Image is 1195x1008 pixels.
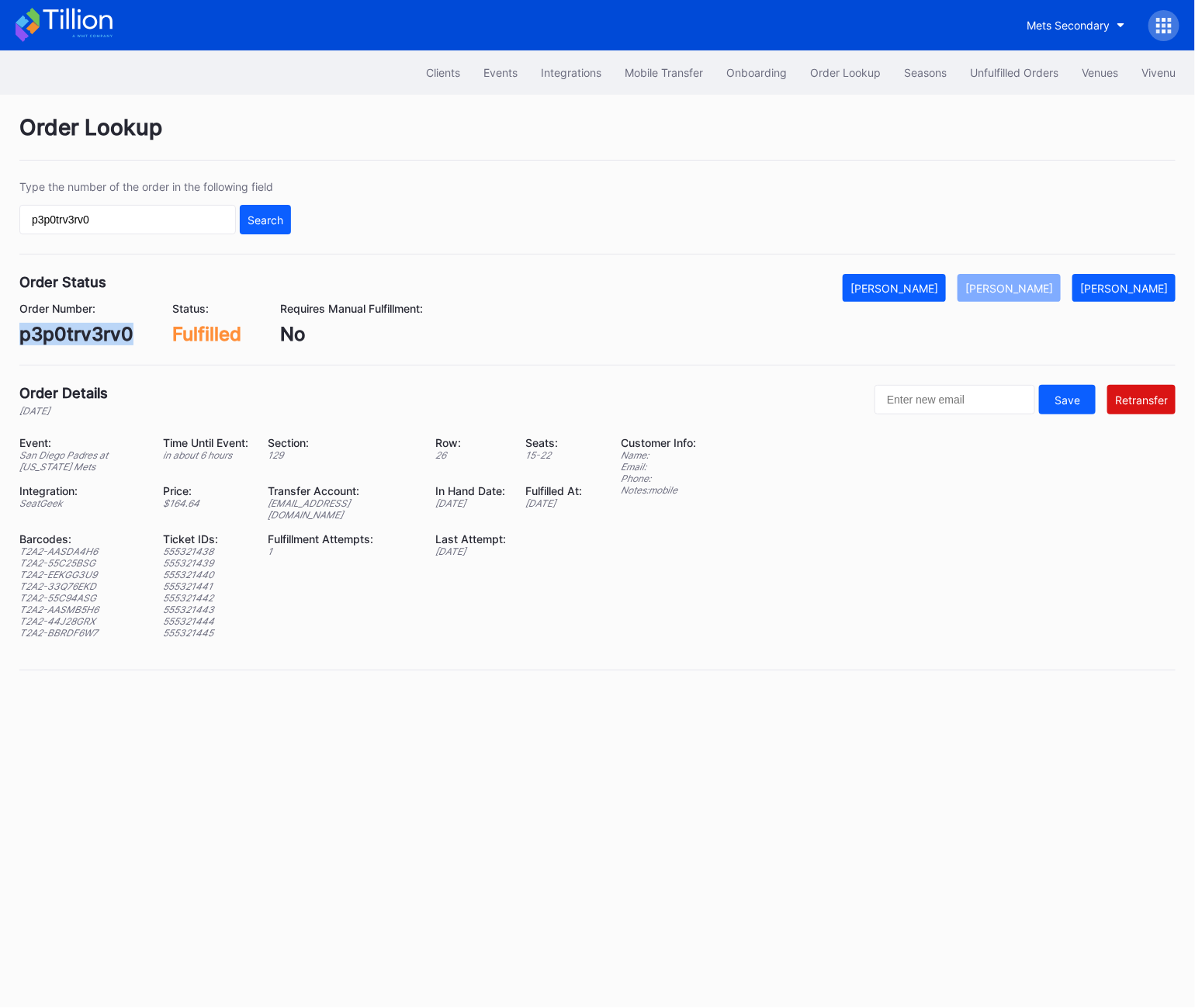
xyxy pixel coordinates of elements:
[268,497,416,521] div: [EMAIL_ADDRESS][DOMAIN_NAME]
[19,385,108,401] div: Order Details
[19,405,108,417] div: [DATE]
[613,58,715,87] button: Mobile Transfer
[435,546,506,557] div: [DATE]
[1055,393,1080,407] div: Save
[163,615,248,627] div: 555321444
[435,449,506,461] div: 26
[163,604,248,615] div: 555321443
[621,484,696,496] div: Notes: mobile
[19,615,144,627] div: T2A2-44J28GRX
[435,436,506,449] div: Row:
[958,274,1061,302] button: [PERSON_NAME]
[19,180,291,193] div: Type the number of the order in the following field
[19,546,144,557] div: T2A2-AASDA4H6
[172,302,241,315] div: Status:
[850,282,938,295] div: [PERSON_NAME]
[1115,393,1168,407] div: Retransfer
[19,592,144,604] div: T2A2-55C94ASG
[875,385,1035,414] input: Enter new email
[280,302,423,315] div: Requires Manual Fulfillment:
[268,449,416,461] div: 129
[163,436,248,449] div: Time Until Event:
[1039,385,1096,414] button: Save
[19,497,144,509] div: SeatGeek
[163,569,248,580] div: 555321440
[525,497,582,509] div: [DATE]
[1072,274,1176,302] button: [PERSON_NAME]
[965,282,1053,295] div: [PERSON_NAME]
[435,497,506,509] div: [DATE]
[19,580,144,592] div: T2A2-33Q76EKD
[163,580,248,592] div: 555321441
[268,484,416,497] div: Transfer Account:
[483,66,518,79] div: Events
[1015,11,1137,40] button: Mets Secondary
[843,274,946,302] button: [PERSON_NAME]
[163,497,248,509] div: $ 164.64
[19,449,144,473] div: San Diego Padres at [US_STATE] Mets
[625,66,703,79] div: Mobile Transfer
[1082,66,1118,79] div: Venues
[163,532,248,546] div: Ticket IDs:
[525,449,582,461] div: 15 - 22
[715,58,798,87] button: Onboarding
[19,114,1176,161] div: Order Lookup
[525,484,582,497] div: Fulfilled At:
[19,205,236,234] input: GT59662
[1141,66,1176,79] div: Vivenu
[621,461,696,473] div: Email:
[268,532,416,546] div: Fulfillment Attempts:
[268,436,416,449] div: Section:
[19,323,133,345] div: p3p0trv3rv0
[19,532,144,546] div: Barcodes:
[1130,58,1187,87] button: Vivenu
[621,473,696,484] div: Phone:
[19,604,144,615] div: T2A2-AASMB5H6
[163,484,248,497] div: Price:
[892,58,958,87] button: Seasons
[19,484,144,497] div: Integration:
[472,58,529,87] a: Events
[435,484,506,497] div: In Hand Date:
[19,302,133,315] div: Order Number:
[525,436,582,449] div: Seats:
[435,532,506,546] div: Last Attempt:
[280,323,423,345] div: No
[1080,282,1168,295] div: [PERSON_NAME]
[19,627,144,639] div: T2A2-BBRDF6W7
[904,66,947,79] div: Seasons
[1107,385,1176,414] button: Retransfer
[19,557,144,569] div: T2A2-55C25BSG
[248,213,283,227] div: Search
[19,274,106,290] div: Order Status
[163,449,248,461] div: in about 6 hours
[163,557,248,569] div: 555321439
[1070,58,1130,87] button: Venues
[541,66,601,79] div: Integrations
[19,436,144,449] div: Event:
[163,627,248,639] div: 555321445
[414,58,472,87] button: Clients
[268,546,416,557] div: 1
[726,66,787,79] div: Onboarding
[529,58,613,87] button: Integrations
[798,58,892,87] button: Order Lookup
[163,592,248,604] div: 555321442
[240,205,291,234] button: Search
[621,449,696,461] div: Name:
[163,546,248,557] div: 555321438
[172,323,241,345] div: Fulfilled
[958,58,1070,87] button: Unfulfilled Orders
[19,569,144,580] div: T2A2-EEKGG3U9
[810,66,881,79] div: Order Lookup
[621,436,696,449] div: Customer Info:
